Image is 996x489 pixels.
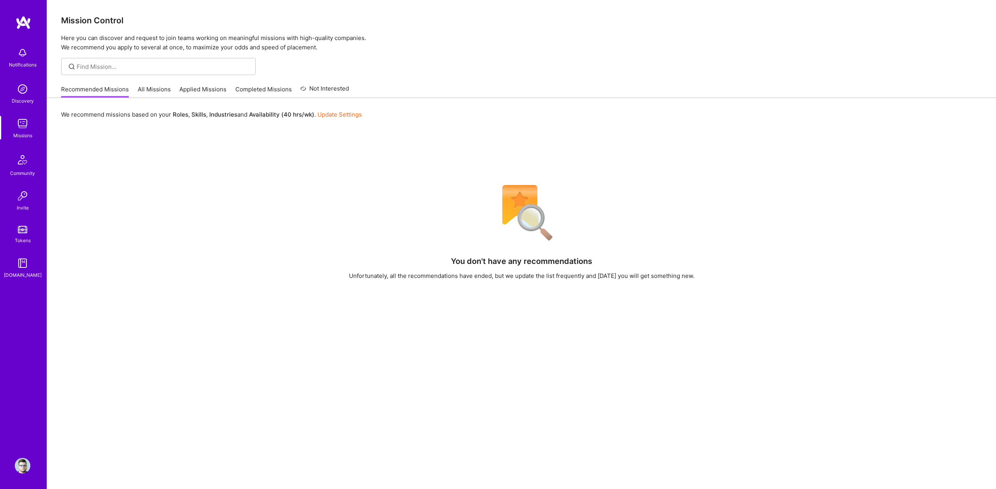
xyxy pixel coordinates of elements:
[15,116,30,131] img: teamwork
[16,16,31,30] img: logo
[451,257,592,266] h4: You don't have any recommendations
[173,111,188,118] b: Roles
[13,131,32,140] div: Missions
[4,271,42,279] div: [DOMAIN_NAME]
[15,458,30,473] img: User Avatar
[15,188,30,204] img: Invite
[191,111,206,118] b: Skills
[10,169,35,177] div: Community
[15,255,30,271] img: guide book
[13,458,32,473] a: User Avatar
[209,111,237,118] b: Industries
[61,110,362,119] p: We recommend missions based on your , , and .
[138,85,171,98] a: All Missions
[300,84,349,98] a: Not Interested
[61,16,982,25] h3: Mission Control
[9,61,37,69] div: Notifications
[489,180,555,246] img: No Results
[249,111,314,118] b: Availability (40 hrs/wk)
[15,81,30,97] img: discovery
[61,33,982,52] p: Here you can discover and request to join teams working on meaningful missions with high-quality ...
[15,236,31,244] div: Tokens
[235,85,292,98] a: Completed Missions
[77,63,250,71] input: Find Mission...
[179,85,226,98] a: Applied Missions
[13,150,32,169] img: Community
[317,111,362,118] a: Update Settings
[349,272,694,280] div: Unfortunately, all the recommendations have ended, but we update the list frequently and [DATE] y...
[15,45,30,61] img: bell
[67,62,76,71] i: icon SearchGrey
[17,204,29,212] div: Invite
[18,226,27,233] img: tokens
[12,97,34,105] div: Discovery
[61,85,129,98] a: Recommended Missions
